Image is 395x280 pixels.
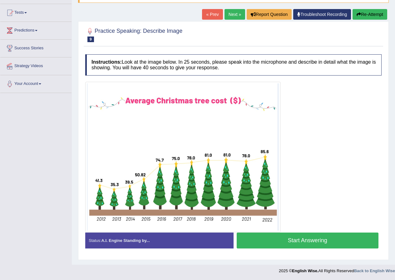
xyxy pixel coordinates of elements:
a: Predictions [0,22,72,37]
a: Strategy Videos [0,57,72,73]
span: 9 [87,37,94,42]
a: « Prev [202,9,223,20]
a: Back to English Wise [354,268,395,273]
button: Start Answering [237,233,379,248]
h2: Practice Speaking: Describe Image [85,27,182,42]
strong: A.I. Engine Standing by... [101,238,150,243]
a: Next » [225,9,245,20]
button: Re-Attempt [353,9,387,20]
b: Instructions: [91,59,122,65]
h4: Look at the image below. In 25 seconds, please speak into the microphone and describe in detail w... [85,54,382,75]
div: Status: [85,233,234,248]
a: Tests [0,4,72,20]
button: Report Question [247,9,292,20]
div: 2025 © All Rights Reserved [279,265,395,274]
a: Success Stories [0,40,72,55]
strong: English Wise. [292,268,318,273]
a: Troubleshoot Recording [293,9,351,20]
a: Your Account [0,75,72,91]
